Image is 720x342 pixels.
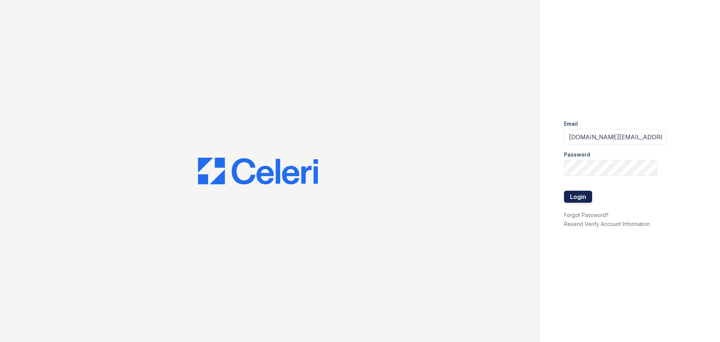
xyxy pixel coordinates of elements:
label: Email [564,120,578,128]
button: Login [564,191,592,203]
img: CE_Logo_Blue-a8612792a0a2168367f1c8372b55b34899dd931a85d93a1a3d3e32e68fde9ad4.png [198,158,318,185]
a: Resend Verify Account Information [564,221,650,227]
label: Password [564,151,590,158]
a: Forgot Password? [564,212,609,218]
